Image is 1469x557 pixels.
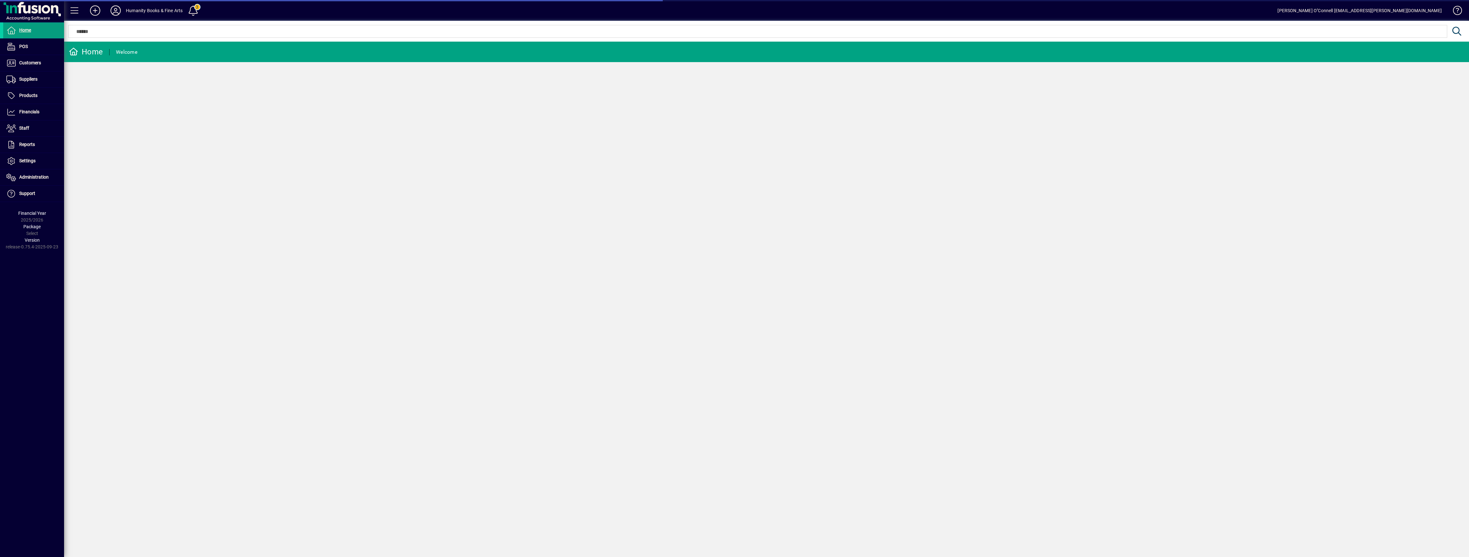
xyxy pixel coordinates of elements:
[3,137,64,153] a: Reports
[3,120,64,136] a: Staff
[19,44,28,49] span: POS
[19,60,41,65] span: Customers
[85,5,105,16] button: Add
[19,174,49,180] span: Administration
[23,224,41,229] span: Package
[3,104,64,120] a: Financials
[3,39,64,55] a: POS
[3,153,64,169] a: Settings
[3,186,64,202] a: Support
[105,5,126,16] button: Profile
[19,77,37,82] span: Suppliers
[25,238,40,243] span: Version
[19,109,39,114] span: Financials
[18,211,46,216] span: Financial Year
[1277,5,1442,16] div: [PERSON_NAME] O''Connell [EMAIL_ADDRESS][PERSON_NAME][DOMAIN_NAME]
[126,5,183,16] div: Humanity Books & Fine Arts
[3,169,64,185] a: Administration
[19,158,36,163] span: Settings
[19,28,31,33] span: Home
[3,88,64,104] a: Products
[69,47,103,57] div: Home
[19,125,29,131] span: Staff
[19,142,35,147] span: Reports
[3,55,64,71] a: Customers
[3,71,64,87] a: Suppliers
[19,191,35,196] span: Support
[116,47,137,57] div: Welcome
[1448,1,1461,22] a: Knowledge Base
[19,93,37,98] span: Products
